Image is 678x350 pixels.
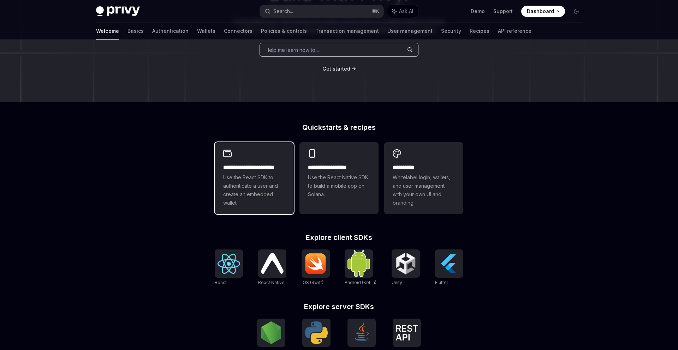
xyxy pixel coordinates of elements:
span: React Native [258,280,285,285]
img: React [218,254,240,274]
img: Unity [394,252,417,275]
a: FlutterFlutter [435,249,463,286]
a: **** **** **** ***Use the React Native SDK to build a mobile app on Solana. [299,142,379,214]
img: iOS (Swift) [304,253,327,274]
span: React [215,280,227,285]
span: Dashboard [527,8,554,15]
div: Search... [273,7,293,16]
img: Python [305,321,328,344]
button: Toggle dark mode [571,6,582,17]
span: Whitelabel login, wallets, and user management with your own UI and branding. [393,173,455,207]
a: User management [387,23,433,40]
a: API reference [498,23,531,40]
img: dark logo [96,6,140,16]
h2: Explore client SDKs [215,234,463,241]
a: Welcome [96,23,119,40]
a: iOS (Swift)iOS (Swift) [302,249,330,286]
a: Support [493,8,513,15]
span: Get started [322,66,350,72]
span: Use the React Native SDK to build a mobile app on Solana. [308,173,370,199]
a: React NativeReact Native [258,249,286,286]
img: Flutter [438,252,460,275]
span: iOS (Swift) [302,280,323,285]
span: Help me learn how to… [266,46,319,54]
a: Dashboard [521,6,565,17]
img: REST API [395,325,418,340]
span: ⌘ K [372,8,379,14]
img: Java [350,321,373,344]
h2: Quickstarts & recipes [215,124,463,131]
a: UnityUnity [392,249,420,286]
a: Wallets [197,23,215,40]
a: Demo [471,8,485,15]
h2: Explore server SDKs [215,303,463,310]
a: Policies & controls [261,23,307,40]
button: Ask AI [387,5,418,18]
span: Use the React SDK to authenticate a user and create an embedded wallet. [223,173,285,207]
a: **** *****Whitelabel login, wallets, and user management with your own UI and branding. [384,142,463,214]
span: Ask AI [399,8,413,15]
a: ReactReact [215,249,243,286]
a: Basics [127,23,144,40]
img: NodeJS [260,321,282,344]
img: Android (Kotlin) [347,250,370,277]
a: Recipes [470,23,489,40]
a: Connectors [224,23,252,40]
a: Security [441,23,461,40]
span: Flutter [435,280,448,285]
button: Search...⌘K [260,5,383,18]
a: Authentication [152,23,189,40]
span: Android (Kotlin) [345,280,376,285]
a: Get started [322,65,350,72]
a: Transaction management [315,23,379,40]
a: Android (Kotlin)Android (Kotlin) [345,249,376,286]
span: Unity [392,280,402,285]
img: React Native [261,253,284,273]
